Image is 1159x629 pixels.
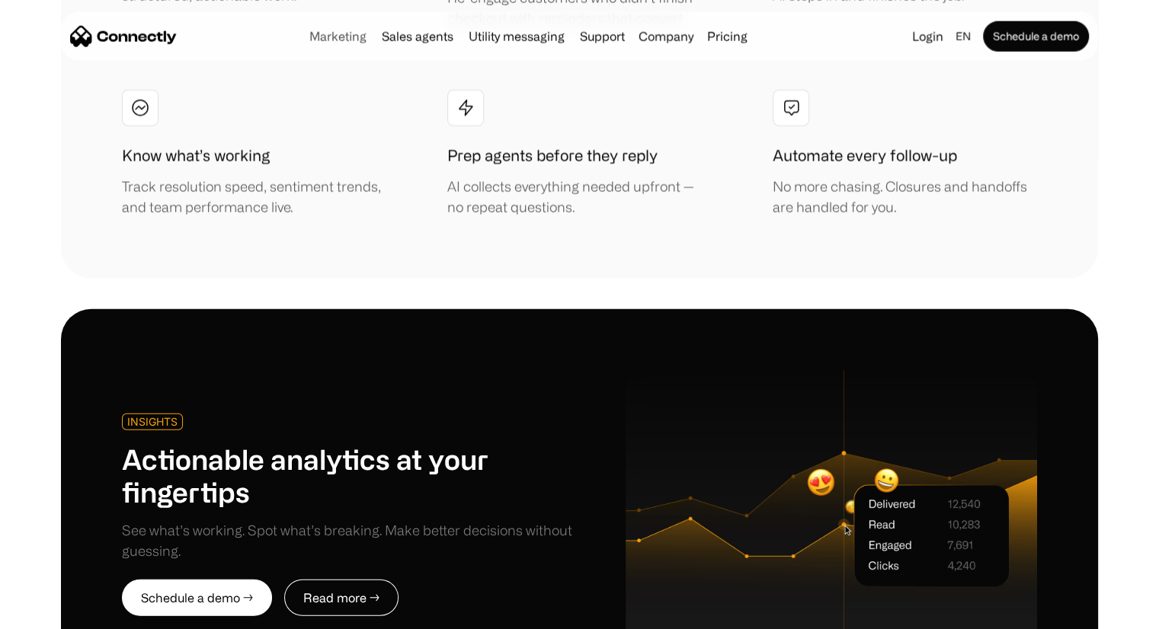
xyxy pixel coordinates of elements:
a: Read more → [284,580,399,616]
div: INSIGHTS [127,416,178,427]
a: Schedule a demo [983,21,1089,52]
h1: Automate every follow-up [773,145,957,168]
a: Support [574,30,631,43]
div: Company [634,26,698,47]
h1: Know what’s working [122,145,271,168]
a: Utility messaging [463,30,571,43]
div: See what’s working. Spot what’s breaking. Make better decisions without guessing. [122,520,580,561]
a: Marketing [303,30,373,43]
div: en [949,26,980,47]
ul: Language list [30,602,91,624]
a: home [70,25,177,48]
aside: Language selected: English [15,601,91,624]
a: Login [906,26,949,47]
h1: Actionable analytics at your fingertips [122,442,580,508]
div: en [956,26,971,47]
a: Pricing [701,30,754,43]
a: Sales agents [376,30,459,43]
div: Company [639,26,693,47]
div: No more chasing. Closures and handoffs are handled for you. [773,177,1037,218]
h1: Prep agents before they reply [447,145,658,168]
a: Schedule a demo → [122,580,272,616]
div: Track resolution speed, sentiment trends, and team performance live. [122,177,386,218]
div: AI collects everything needed upfront — no repeat questions. [447,177,712,218]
